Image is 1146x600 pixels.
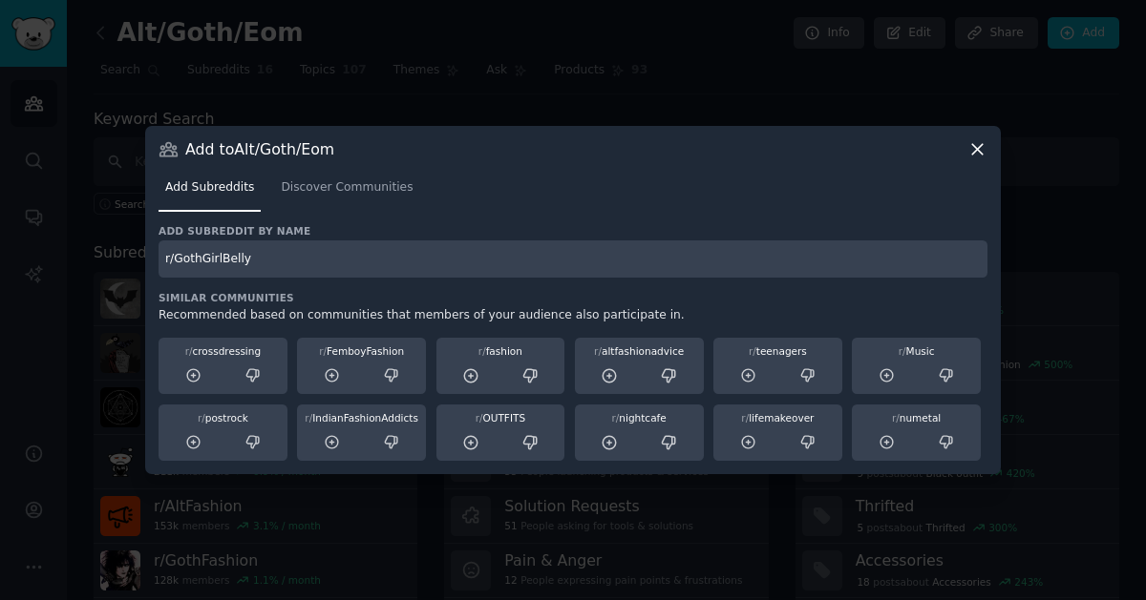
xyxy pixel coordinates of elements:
a: Discover Communities [274,173,419,212]
div: IndianFashionAddicts [304,411,419,424]
span: r/ [899,345,906,357]
span: r/ [319,345,327,357]
div: OUTFITS [443,411,559,424]
div: fashion [443,344,559,358]
h3: Similar Communities [159,291,987,304]
div: Music [859,344,974,358]
a: Add Subreddits [159,173,261,212]
span: r/ [741,412,749,424]
div: altfashionadvice [582,344,697,358]
div: nightcafe [582,411,697,424]
span: r/ [478,345,486,357]
div: Recommended based on communities that members of your audience also participate in. [159,307,987,324]
span: r/ [476,412,483,424]
span: r/ [305,412,312,424]
div: FemboyFashion [304,344,419,358]
h3: Add subreddit by name [159,224,987,238]
div: postrock [165,411,281,424]
span: r/ [198,412,205,424]
input: Enter subreddit name and press enter [159,240,987,278]
span: r/ [594,345,602,357]
h3: Add to Alt/Goth/Eom [185,139,334,159]
span: r/ [612,412,620,424]
div: lifemakeover [720,411,836,424]
span: r/ [892,412,900,424]
div: crossdressing [165,344,281,358]
div: teenagers [720,344,836,358]
span: r/ [749,345,756,357]
div: numetal [859,411,974,424]
span: r/ [185,345,193,357]
span: Discover Communities [281,179,413,197]
span: Add Subreddits [165,179,254,197]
